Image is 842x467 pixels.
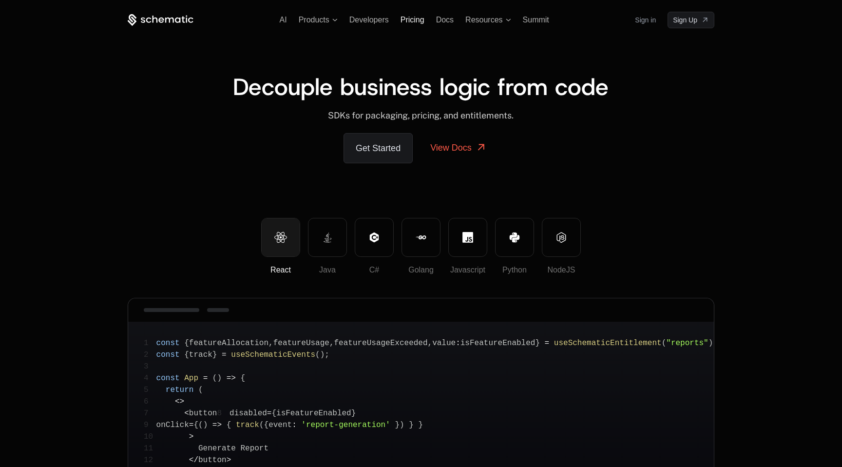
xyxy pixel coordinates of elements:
[227,374,236,383] span: =>
[334,339,428,348] span: featureUsageExceeded
[233,71,609,102] span: Decouple business logic from code
[666,339,708,348] span: "reports"
[198,421,203,429] span: (
[292,421,297,429] span: :
[144,361,156,372] span: 3
[535,339,540,348] span: }
[189,421,194,429] span: =
[184,374,198,383] span: App
[236,421,259,429] span: track
[144,443,161,454] span: 11
[144,349,156,361] span: 2
[713,339,718,348] span: ;
[212,350,217,359] span: }
[662,339,667,348] span: (
[217,374,222,383] span: )
[554,339,662,348] span: useSchematicEntitlement
[320,350,325,359] span: )
[262,264,300,276] div: React
[418,421,423,429] span: }
[227,456,231,465] span: >
[271,409,276,418] span: {
[299,16,329,24] span: Products
[189,409,217,418] span: button
[545,339,550,348] span: =
[189,339,268,348] span: featureAllocation
[523,16,549,24] a: Summit
[198,456,227,465] span: button
[301,421,390,429] span: 'report-generation'
[261,218,300,257] button: React
[144,372,156,384] span: 4
[708,339,713,348] span: )
[542,264,580,276] div: NodeJS
[189,432,194,441] span: >
[156,350,180,359] span: const
[144,408,156,419] span: 7
[144,431,161,443] span: 10
[325,350,329,359] span: ;
[268,421,292,429] span: event
[542,218,581,257] button: NodeJS
[349,16,389,24] a: Developers
[432,339,456,348] span: value
[240,444,268,453] span: Report
[456,339,460,348] span: :
[156,339,180,348] span: const
[428,339,433,348] span: ,
[668,12,714,28] a: [object Object]
[259,421,264,429] span: (
[203,374,208,383] span: =
[264,421,269,429] span: {
[144,454,161,466] span: 12
[344,133,413,163] a: Get Started
[144,419,156,431] span: 9
[355,218,394,257] button: C#
[308,264,346,276] div: Java
[230,409,267,418] span: disabled
[448,218,487,257] button: Javascript
[402,264,440,276] div: Golang
[189,456,194,465] span: <
[198,444,236,453] span: Generate
[166,386,194,394] span: return
[222,350,227,359] span: =
[355,264,393,276] div: C#
[241,374,246,383] span: {
[212,421,222,429] span: =>
[460,339,536,348] span: isFeatureEnabled
[193,456,198,465] span: /
[401,16,424,24] a: Pricing
[409,421,414,429] span: }
[449,264,487,276] div: Javascript
[193,421,198,429] span: {
[673,15,697,25] span: Sign Up
[175,397,180,406] span: <
[402,218,440,257] button: Golang
[395,421,400,429] span: }
[144,396,156,408] span: 6
[276,409,351,418] span: isFeatureEnabled
[184,339,189,348] span: {
[227,421,231,429] span: {
[315,350,320,359] span: (
[400,421,404,429] span: )
[496,264,534,276] div: Python
[144,384,156,396] span: 5
[180,397,185,406] span: >
[419,133,498,162] a: View Docs
[217,408,230,419] span: 8
[280,16,287,24] a: AI
[328,110,514,120] span: SDKs for packaging, pricing, and entitlements.
[436,16,454,24] a: Docs
[351,409,356,418] span: }
[212,374,217,383] span: (
[273,339,329,348] span: featureUsage
[465,16,502,24] span: Resources
[144,337,156,349] span: 1
[198,386,203,394] span: (
[635,12,656,28] a: Sign in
